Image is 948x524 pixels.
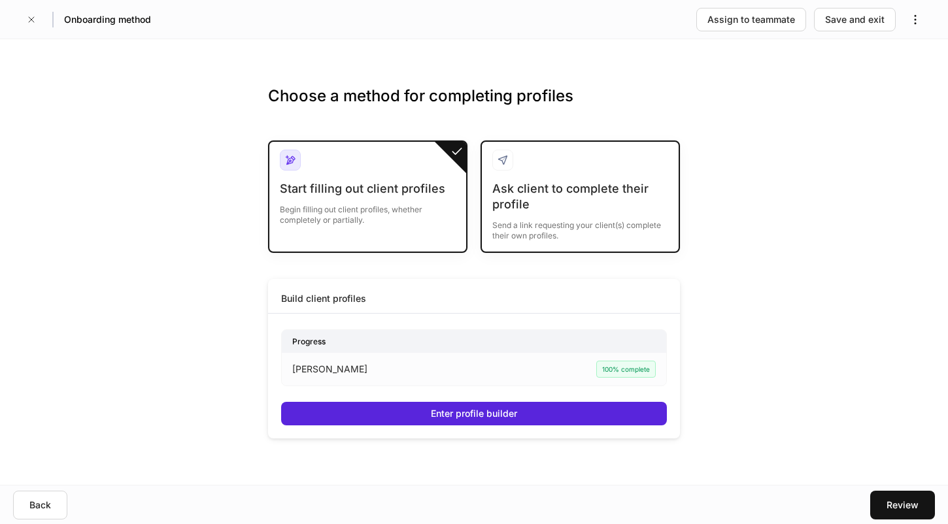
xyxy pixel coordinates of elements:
h5: Onboarding method [64,13,151,26]
div: Enter profile builder [431,407,517,420]
div: 100% complete [596,361,656,378]
div: Review [887,499,919,512]
div: Send a link requesting your client(s) complete their own profiles. [492,212,668,241]
div: Start filling out client profiles [280,181,456,197]
button: Save and exit [814,8,896,31]
p: [PERSON_NAME] [292,363,367,376]
div: Back [29,499,51,512]
div: Progress [282,330,666,353]
h3: Choose a method for completing profiles [268,86,680,127]
button: Assign to teammate [696,8,806,31]
div: Ask client to complete their profile [492,181,668,212]
button: Back [13,491,67,519]
div: Build client profiles [281,292,366,305]
div: Save and exit [825,13,885,26]
div: Assign to teammate [707,13,795,26]
div: Begin filling out client profiles, whether completely or partially. [280,197,456,225]
button: Enter profile builder [281,402,667,425]
button: Review [870,491,935,519]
